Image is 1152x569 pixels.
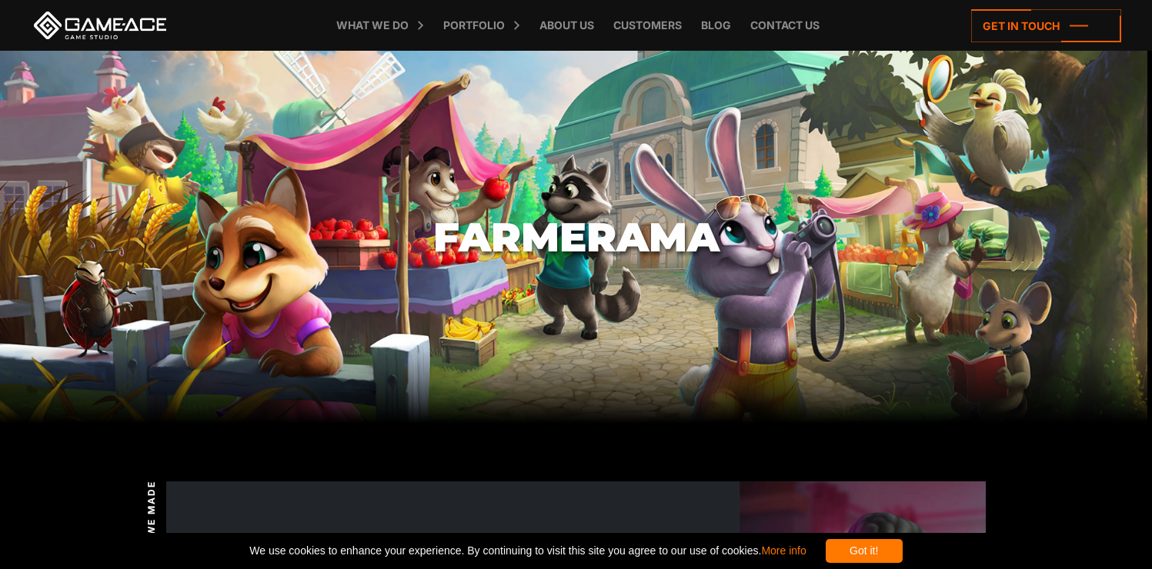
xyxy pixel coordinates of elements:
[826,539,903,563] div: Got it!
[971,9,1121,42] a: Get in touch
[761,544,806,557] a: More info
[249,539,806,563] span: We use cookies to enhance your experience. By continuing to visit this site you agree to our use ...
[433,215,720,260] h1: Farmerama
